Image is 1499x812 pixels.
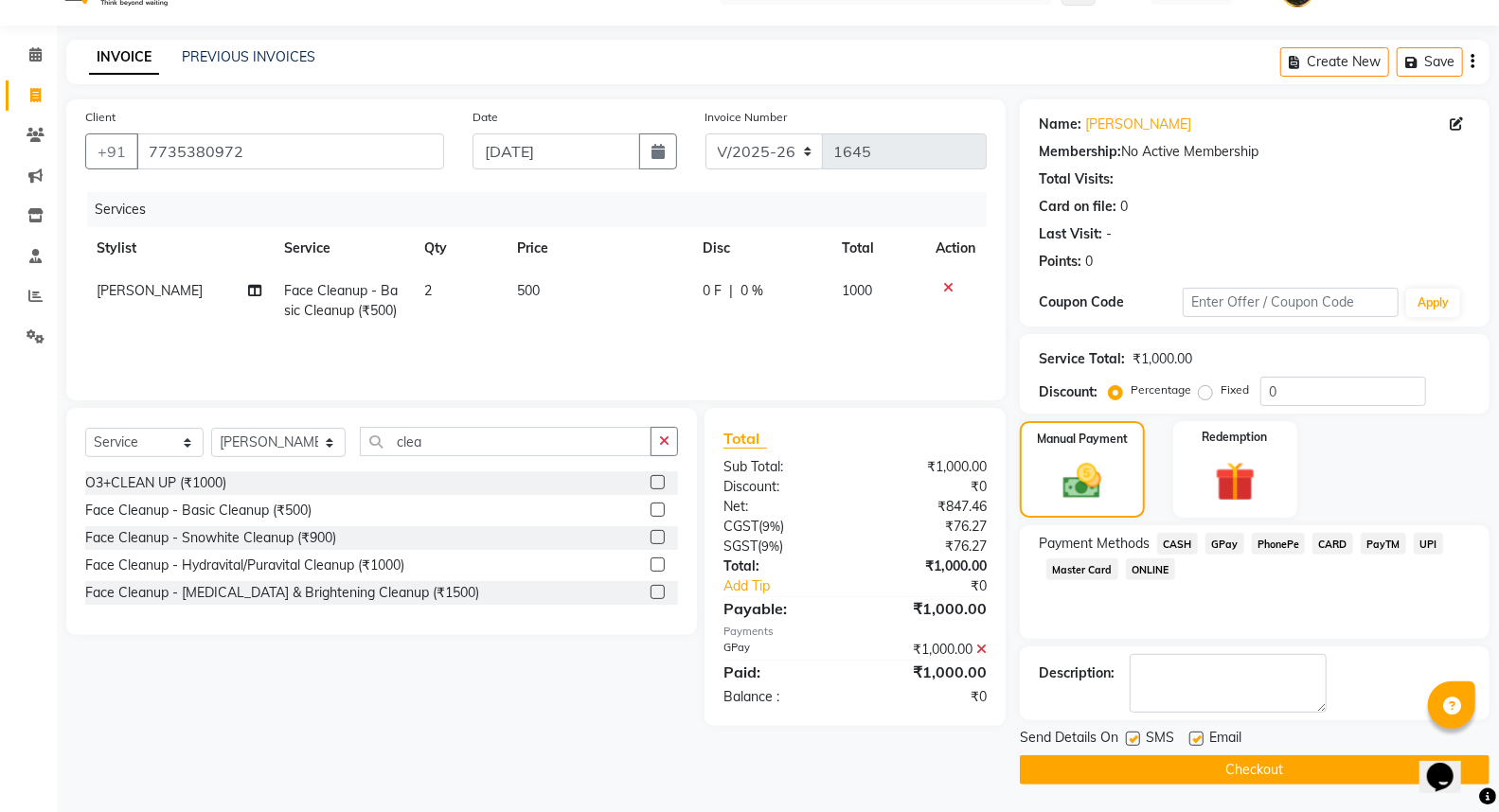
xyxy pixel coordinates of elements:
div: ₹1,000.00 [855,597,1001,620]
span: CARD [1312,533,1353,555]
div: Points: [1039,252,1081,272]
div: Paid: [709,661,855,683]
div: ( ) [709,517,855,537]
span: SMS [1146,728,1174,751]
a: [PERSON_NAME] [1085,115,1191,134]
div: Payments [723,624,987,640]
div: ₹0 [880,576,1001,596]
button: Create New [1280,47,1389,77]
th: Disc [691,227,830,270]
div: Net: [709,497,855,517]
div: ₹76.27 [855,517,1001,537]
div: - [1106,224,1112,244]
div: Membership: [1039,142,1121,162]
a: PREVIOUS INVOICES [182,48,315,65]
div: Service Total: [1039,349,1125,369]
span: 1000 [842,282,872,299]
span: CGST [723,518,758,535]
div: Total Visits: [1039,169,1114,189]
button: +91 [85,133,138,169]
button: Save [1397,47,1463,77]
div: 0 [1085,252,1093,272]
div: ₹1,000.00 [855,661,1001,683]
div: ₹0 [855,687,1001,707]
div: GPay [709,640,855,660]
div: Coupon Code [1039,292,1183,312]
div: Discount: [709,477,855,497]
div: Card on file: [1039,197,1116,217]
span: Face Cleanup - Basic Cleanup (₹500) [284,282,398,319]
div: Balance : [709,687,855,707]
th: Service [273,227,413,270]
span: Payment Methods [1039,534,1150,554]
div: ₹1,000.00 [1133,349,1192,369]
div: ₹76.27 [855,537,1001,556]
label: Manual Payment [1037,431,1128,448]
div: Discount: [1039,382,1097,402]
button: Checkout [1020,755,1490,785]
div: Face Cleanup - Snowhite Cleanup (₹900) [85,528,336,548]
th: Stylist [85,227,273,270]
a: INVOICE [89,41,159,75]
iframe: chat widget [1419,736,1480,793]
th: Total [830,227,924,270]
div: Payable: [709,597,855,620]
div: ( ) [709,537,855,556]
th: Qty [413,227,506,270]
div: ₹1,000.00 [855,640,1001,660]
span: 0 % [741,281,763,301]
th: Action [924,227,987,270]
span: ONLINE [1126,558,1175,580]
span: Master Card [1046,558,1118,580]
label: Client [85,109,116,126]
input: Enter Offer / Coupon Code [1183,288,1399,317]
div: Face Cleanup - Basic Cleanup (₹500) [85,501,312,521]
div: Description: [1039,663,1115,683]
div: Services [87,192,1001,227]
img: _gift.svg [1203,457,1268,506]
label: Invoice Number [705,109,788,126]
input: Search or Scan [360,427,651,456]
span: Total [723,429,767,449]
span: PayTM [1361,533,1406,555]
a: Add Tip [709,576,879,596]
div: ₹1,000.00 [855,457,1001,477]
div: Total: [709,556,855,576]
div: Face Cleanup - Hydravital/Puravital Cleanup (₹1000) [85,556,404,575]
span: PhonePe [1252,533,1306,555]
button: Apply [1406,289,1460,317]
span: 9% [762,519,780,534]
div: No Active Membership [1039,142,1471,162]
div: Name: [1039,115,1081,134]
span: CASH [1157,533,1198,555]
div: Last Visit: [1039,224,1102,244]
div: ₹0 [855,477,1001,497]
label: Date [473,109,498,126]
span: SGST [723,538,758,555]
span: [PERSON_NAME] [97,282,203,299]
label: Fixed [1221,381,1249,398]
div: ₹847.46 [855,497,1001,517]
label: Percentage [1131,381,1191,398]
div: Face Cleanup - [MEDICAL_DATA] & Brightening Cleanup (₹1500) [85,583,479,603]
div: 0 [1120,197,1128,217]
span: GPay [1205,533,1244,555]
span: | [729,281,733,301]
div: Sub Total: [709,457,855,477]
img: _cash.svg [1051,459,1114,503]
span: Send Details On [1020,728,1118,751]
input: Search by Name/Mobile/Email/Code [136,133,444,169]
th: Price [506,227,691,270]
span: UPI [1414,533,1443,555]
span: Email [1209,728,1241,751]
div: ₹1,000.00 [855,556,1001,576]
label: Redemption [1203,429,1268,446]
span: 0 F [703,281,722,301]
span: 9% [761,538,779,554]
span: 500 [517,282,540,299]
div: O3+CLEAN UP (₹1000) [85,473,226,493]
span: 2 [424,282,432,299]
